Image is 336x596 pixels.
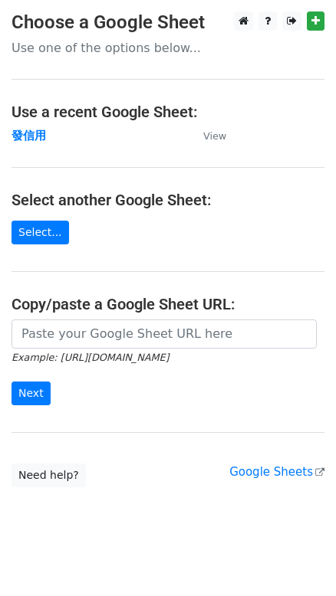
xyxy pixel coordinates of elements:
[12,319,317,349] input: Paste your Google Sheet URL here
[12,382,51,405] input: Next
[12,103,324,121] h4: Use a recent Google Sheet:
[229,465,324,479] a: Google Sheets
[12,463,86,487] a: Need help?
[12,295,324,313] h4: Copy/paste a Google Sheet URL:
[188,129,226,142] a: View
[12,40,324,56] p: Use one of the options below...
[203,130,226,142] small: View
[12,129,46,142] a: 發信用
[12,352,169,363] small: Example: [URL][DOMAIN_NAME]
[12,11,324,34] h3: Choose a Google Sheet
[12,221,69,244] a: Select...
[12,191,324,209] h4: Select another Google Sheet:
